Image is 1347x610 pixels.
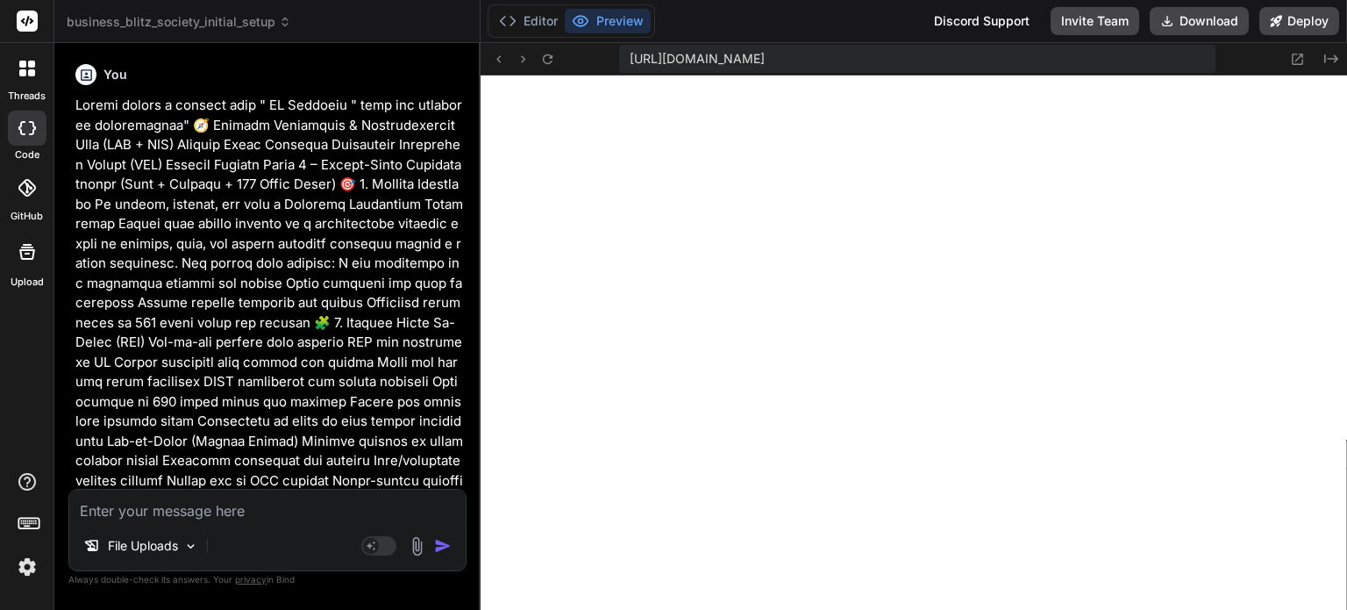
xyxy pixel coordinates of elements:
label: code [15,147,39,162]
button: Deploy [1259,7,1339,35]
img: icon [434,537,452,555]
span: [URL][DOMAIN_NAME] [630,50,765,68]
label: Upload [11,275,44,290]
button: Invite Team [1051,7,1139,35]
p: Always double-check its answers. Your in Bind [68,571,467,588]
img: settings [12,552,42,582]
iframe: Preview [481,75,1347,610]
button: Editor [492,9,565,33]
h6: You [103,66,127,83]
div: Discord Support [923,7,1040,35]
label: threads [8,89,46,104]
p: File Uploads [108,537,178,555]
img: attachment [407,536,427,556]
label: GitHub [11,209,43,224]
span: privacy [235,574,267,585]
button: Download [1150,7,1249,35]
img: Pick Models [183,539,198,554]
span: business_blitz_society_initial_setup [67,13,291,31]
button: Preview [565,9,651,33]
